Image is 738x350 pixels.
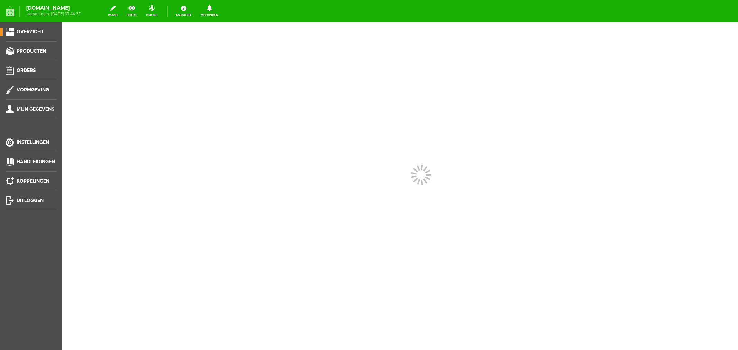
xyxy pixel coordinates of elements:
a: wijzig [104,3,121,19]
span: Orders [17,67,36,73]
span: laatste login: [DATE] 07:44:37 [26,12,81,16]
a: bekijk [122,3,141,19]
span: Uitloggen [17,197,44,203]
span: Producten [17,48,46,54]
span: Mijn gegevens [17,106,54,112]
span: Koppelingen [17,178,49,184]
span: Handleidingen [17,159,55,165]
a: Assistent [172,3,195,19]
a: online [142,3,162,19]
span: Overzicht [17,29,44,35]
strong: [DOMAIN_NAME] [26,6,81,10]
a: Meldingen [197,3,222,19]
span: Instellingen [17,139,49,145]
span: Vormgeving [17,87,49,93]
